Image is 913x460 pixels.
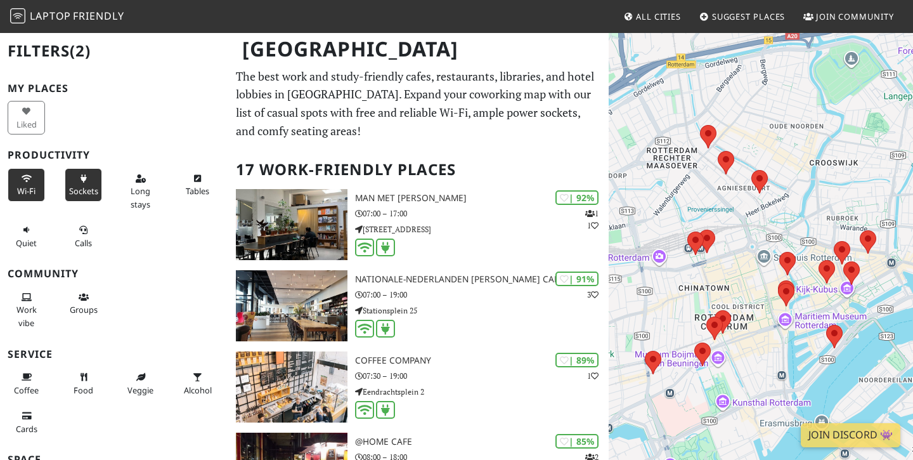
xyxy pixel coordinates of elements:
button: Work vibe [8,287,45,333]
a: Suggest Places [694,5,791,28]
button: Sockets [65,168,102,202]
span: Power sockets [69,185,98,197]
div: | 91% [555,272,599,286]
span: All Cities [636,11,681,22]
button: Cards [8,405,45,439]
button: Tables [179,168,216,202]
img: Nationale-Nederlanden Douwe Egberts Café [236,270,347,341]
span: Group tables [70,304,98,315]
h1: [GEOGRAPHIC_DATA] [232,32,606,67]
a: Coffee Company | 89% 1 Coffee Company 07:30 – 19:00 Eendrachtsplein 2 [228,352,609,423]
span: Friendly [73,9,124,23]
span: Video/audio calls [75,237,92,249]
p: [STREET_ADDRESS] [355,223,609,235]
p: Stationsplein 25 [355,305,609,317]
button: Groups [65,287,102,320]
span: Quiet [16,237,37,249]
span: Food [74,384,93,396]
button: Quiet [8,220,45,253]
span: Work-friendly tables [186,185,209,197]
button: Long stays [122,168,159,214]
p: Eendrachtsplein 2 [355,386,609,398]
button: Calls [65,220,102,253]
button: Wi-Fi [8,168,45,202]
h3: Service [8,348,221,360]
h3: Man met [PERSON_NAME] [355,193,609,204]
a: Nationale-Nederlanden Douwe Egberts Café | 91% 3 Nationale-Nederlanden [PERSON_NAME] Café 07:00 –... [228,270,609,341]
p: 3 [587,289,599,301]
span: Coffee [14,384,39,396]
span: Long stays [131,185,150,209]
p: 1 [587,370,599,382]
img: Coffee Company [236,352,347,423]
img: LaptopFriendly [10,8,25,23]
p: 07:30 – 19:00 [355,370,609,382]
span: People working [16,304,37,328]
h3: Nationale-Nederlanden [PERSON_NAME] Café [355,274,609,285]
h2: 17 Work-Friendly Places [236,150,601,189]
p: The best work and study-friendly cafes, restaurants, libraries, and hotel lobbies in [GEOGRAPHIC_... [236,67,601,140]
h3: Productivity [8,149,221,161]
div: | 92% [555,190,599,205]
span: (2) [70,40,91,61]
h2: Filters [8,32,221,70]
a: Join Discord 👾 [801,423,900,447]
span: Suggest Places [712,11,786,22]
span: Join Community [816,11,894,22]
span: Veggie [127,384,153,396]
a: LaptopFriendly LaptopFriendly [10,6,124,28]
p: 07:00 – 19:00 [355,289,609,301]
p: 07:00 – 17:00 [355,207,609,220]
a: Man met bril koffie | 92% 11 Man met [PERSON_NAME] 07:00 – 17:00 [STREET_ADDRESS] [228,189,609,260]
div: | 85% [555,434,599,449]
button: Coffee [8,367,45,400]
span: Stable Wi-Fi [17,185,36,197]
button: Food [65,367,102,400]
h3: My Places [8,82,221,95]
a: Join Community [798,5,899,28]
span: Laptop [30,9,71,23]
h3: @Home Cafe [355,437,609,447]
h3: Community [8,268,221,280]
button: Veggie [122,367,159,400]
button: Alcohol [179,367,216,400]
h3: Coffee Company [355,355,609,366]
span: Alcohol [184,384,212,396]
p: 1 1 [585,207,599,232]
a: All Cities [618,5,686,28]
div: | 89% [555,353,599,367]
span: Credit cards [16,423,37,435]
img: Man met bril koffie [236,189,347,260]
